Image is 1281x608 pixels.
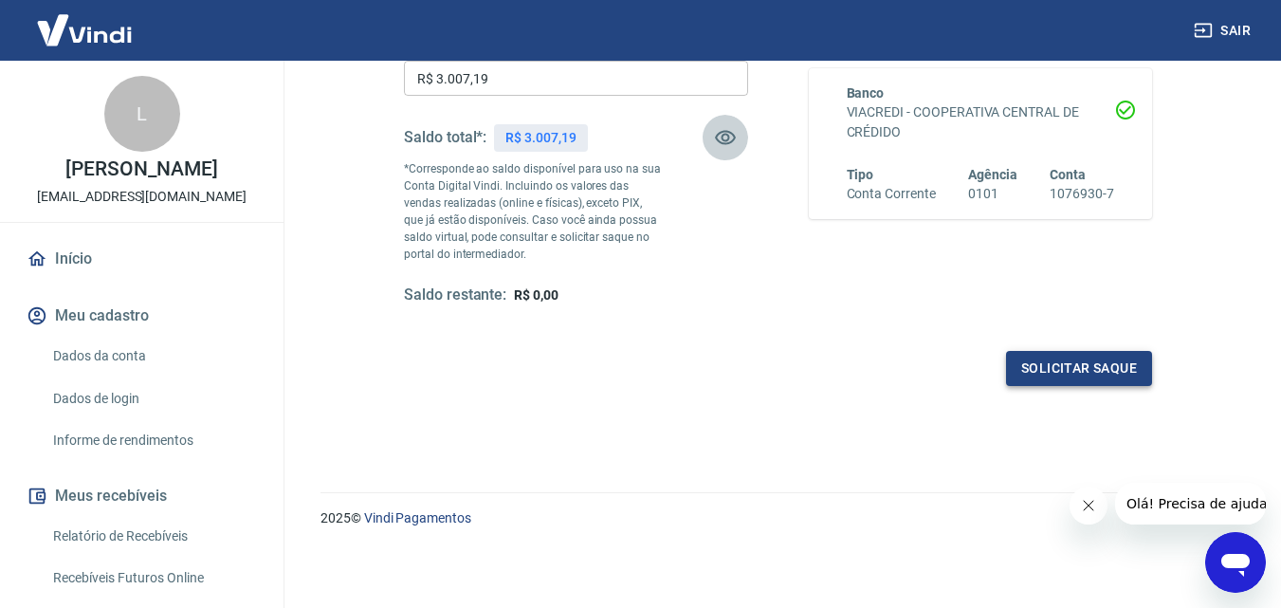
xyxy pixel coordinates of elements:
[46,517,261,556] a: Relatório de Recebíveis
[23,475,261,517] button: Meus recebíveis
[968,167,1017,182] span: Agência
[23,1,146,59] img: Vindi
[404,160,662,263] p: *Corresponde ao saldo disponível para uso na sua Conta Digital Vindi. Incluindo os valores das ve...
[46,379,261,418] a: Dados de login
[1050,184,1114,204] h6: 1076930-7
[65,159,217,179] p: [PERSON_NAME]
[847,184,936,204] h6: Conta Corrente
[104,76,180,152] div: L
[1190,13,1258,48] button: Sair
[23,295,261,337] button: Meu cadastro
[1050,167,1086,182] span: Conta
[404,128,486,147] h5: Saldo total*:
[1205,532,1266,593] iframe: Botão para abrir a janela de mensagens
[847,85,885,101] span: Banco
[847,102,1115,142] h6: VIACREDI - COOPERATIVA CENTRAL DE CRÉDIDO
[404,286,506,305] h5: Saldo restante:
[514,287,558,303] span: R$ 0,00
[1115,483,1266,525] iframe: Mensagem da empresa
[1006,351,1152,386] button: Solicitar saque
[1070,487,1107,525] iframe: Fechar mensagem
[46,559,261,598] a: Recebíveis Futuros Online
[968,184,1017,204] h6: 0101
[847,167,874,182] span: Tipo
[505,128,576,148] p: R$ 3.007,19
[37,187,247,207] p: [EMAIL_ADDRESS][DOMAIN_NAME]
[46,337,261,376] a: Dados da conta
[364,510,471,525] a: Vindi Pagamentos
[11,13,159,28] span: Olá! Precisa de ajuda?
[320,508,1235,528] p: 2025 ©
[23,238,261,280] a: Início
[46,421,261,460] a: Informe de rendimentos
